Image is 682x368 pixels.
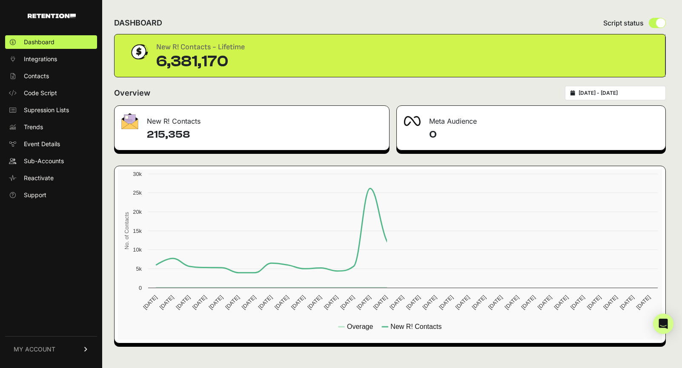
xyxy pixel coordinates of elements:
span: Trends [24,123,43,131]
text: [DATE] [175,294,191,311]
text: New R! Contacts [390,323,441,330]
text: [DATE] [487,294,504,311]
div: Open Intercom Messenger [653,314,673,334]
text: [DATE] [224,294,241,311]
text: [DATE] [158,294,175,311]
text: [DATE] [273,294,290,311]
text: [DATE] [569,294,586,311]
text: [DATE] [470,294,487,311]
span: Contacts [24,72,49,80]
text: [DATE] [290,294,307,311]
div: 6,381,170 [156,53,245,70]
span: Sub-Accounts [24,157,64,165]
text: 25k [133,190,142,196]
text: [DATE] [257,294,273,311]
text: 10k [133,246,142,253]
text: [DATE] [306,294,323,311]
text: [DATE] [504,294,520,311]
div: New R! Contacts - Lifetime [156,41,245,53]
a: Support [5,188,97,202]
text: [DATE] [405,294,421,311]
span: Script status [603,18,644,28]
text: [DATE] [454,294,471,311]
a: Contacts [5,69,97,83]
div: Meta Audience [397,106,665,131]
text: 0 [139,285,142,291]
text: [DATE] [323,294,339,311]
text: 30k [133,171,142,177]
span: Code Script [24,89,57,97]
text: [DATE] [536,294,553,311]
span: Integrations [24,55,57,63]
text: [DATE] [191,294,208,311]
text: [DATE] [586,294,602,311]
h4: 0 [429,128,659,142]
text: [DATE] [421,294,438,311]
h4: 215,358 [147,128,382,142]
img: dollar-coin-05c43ed7efb7bc0c12610022525b4bbbb207c7efeef5aecc26f025e68dcafac9.png [128,41,149,62]
text: [DATE] [553,294,569,311]
a: Integrations [5,52,97,66]
a: Reactivate [5,171,97,185]
text: [DATE] [142,294,158,311]
text: [DATE] [388,294,405,311]
span: Dashboard [24,38,54,46]
text: No. of Contacts [123,212,130,249]
a: Code Script [5,86,97,100]
span: MY ACCOUNT [14,345,55,354]
div: New R! Contacts [115,106,389,131]
text: 15k [133,228,142,234]
text: [DATE] [438,294,454,311]
text: [DATE] [619,294,635,311]
text: [DATE] [520,294,536,311]
text: [DATE] [339,294,356,311]
a: MY ACCOUNT [5,336,97,362]
text: [DATE] [241,294,257,311]
text: 20k [133,209,142,215]
a: Dashboard [5,35,97,49]
text: [DATE] [635,294,652,311]
h2: Overview [114,87,150,99]
a: Supression Lists [5,103,97,117]
text: [DATE] [602,294,619,311]
img: fa-meta-2f981b61bb99beabf952f7030308934f19ce035c18b003e963880cc3fabeebb7.png [404,116,421,126]
a: Event Details [5,137,97,151]
text: [DATE] [355,294,372,311]
text: [DATE] [372,294,389,311]
img: fa-envelope-19ae18322b30453b285274b1b8af3d052b27d846a4fbe8435d1a52b978f639a2.png [121,113,138,129]
a: Trends [5,120,97,134]
span: Support [24,191,46,199]
text: [DATE] [208,294,224,311]
text: 5k [136,266,142,272]
text: Overage [347,323,373,330]
h2: DASHBOARD [114,17,162,29]
span: Reactivate [24,174,54,182]
a: Sub-Accounts [5,154,97,168]
span: Event Details [24,140,60,148]
img: Retention.com [28,14,76,18]
span: Supression Lists [24,106,69,114]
